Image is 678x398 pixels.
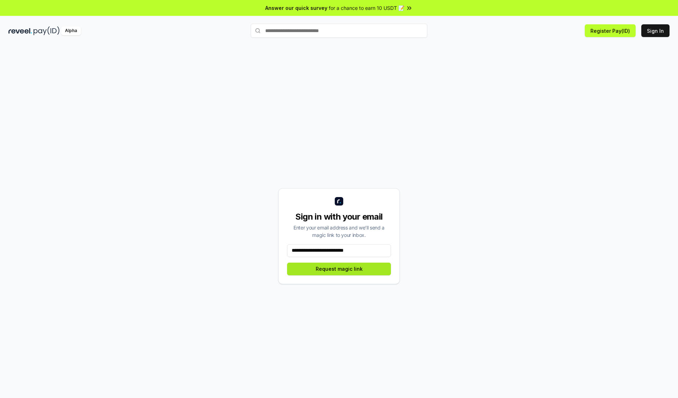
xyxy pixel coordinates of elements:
span: for a chance to earn 10 USDT 📝 [329,4,404,12]
img: pay_id [34,26,60,35]
button: Sign In [641,24,670,37]
img: reveel_dark [8,26,32,35]
button: Request magic link [287,263,391,275]
img: logo_small [335,197,343,206]
span: Answer our quick survey [265,4,327,12]
div: Enter your email address and we’ll send a magic link to your inbox. [287,224,391,239]
button: Register Pay(ID) [585,24,636,37]
div: Sign in with your email [287,211,391,222]
div: Alpha [61,26,81,35]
